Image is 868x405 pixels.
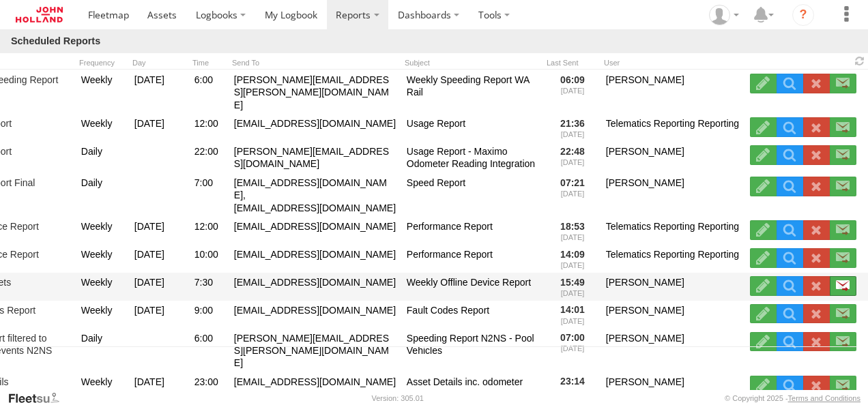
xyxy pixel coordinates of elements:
label: Edit Scheduled Report [750,376,777,395]
div: 12:00 [192,116,227,141]
label: Edit Scheduled Report [750,332,777,351]
label: Delete Scheduled Report [803,117,830,136]
div: 06:09 [DATE] [547,72,598,112]
h1: Scheduled Reports [11,35,100,48]
span: Frequency [79,58,127,67]
div: Weekly Offline Device Report [405,274,541,299]
div: 14:01 [DATE] [547,302,598,327]
div: 23:00 [192,374,227,402]
div: [PERSON_NAME][EMAIL_ADDRESS][DOMAIN_NAME] [232,143,399,172]
div: [DATE] [132,219,187,244]
div: 7:00 [192,175,227,215]
div: Telematics Reporting Reporting [604,116,742,141]
label: Send Now [830,376,856,395]
div: 23:14 [DATE] [547,374,598,402]
div: Weekly [79,246,127,271]
label: Edit Scheduled Report [750,276,777,295]
div: [DATE] [132,72,187,112]
div: 9:00 [192,302,227,327]
div: Adam Dippie [704,5,744,25]
label: Delete Scheduled Report [803,74,830,93]
label: Send Now [830,276,856,295]
div: Weekly [79,116,127,141]
a: Return to Dashboard [3,3,75,26]
div: Performance Report [405,246,541,271]
a: Terms and Conditions [788,394,860,402]
div: [DATE] [132,116,187,141]
span: Send To [232,58,399,67]
label: Delete Scheduled Report [803,376,830,395]
div: [EMAIL_ADDRESS][DOMAIN_NAME] [232,274,399,299]
div: [PERSON_NAME] [604,374,742,402]
div: Usage Report [405,116,541,141]
div: Speed Report [405,175,541,215]
a: View Scheduled Report [777,117,803,136]
img: jhg-logo.svg [16,7,63,22]
div: [PERSON_NAME] [604,330,742,371]
a: View Scheduled Report [777,145,803,164]
div: [EMAIL_ADDRESS][DOMAIN_NAME] [232,302,399,327]
div: [EMAIL_ADDRESS][DOMAIN_NAME] [232,219,399,244]
div: Performance Report [405,219,541,244]
label: Send Now [830,117,856,136]
div: [EMAIL_ADDRESS][DOMAIN_NAME] [232,116,399,141]
span: User [604,58,734,67]
div: Telematics Reporting Reporting [604,219,742,244]
label: Send Now [830,248,856,267]
label: Delete Scheduled Report [803,177,830,196]
div: [EMAIL_ADDRESS][DOMAIN_NAME] [232,374,399,402]
div: 12:00 [192,219,227,244]
a: View Scheduled Report [777,276,803,295]
label: Delete Scheduled Report [803,304,830,323]
div: [PERSON_NAME] [604,302,742,327]
div: Daily [79,330,127,371]
label: Edit Scheduled Report [750,145,777,164]
div: © Copyright 2025 - [725,394,860,402]
div: Telematics Reporting Reporting [604,246,742,271]
label: Send Now [830,177,856,196]
div: 07:21 [DATE] [547,175,598,215]
div: 6:00 [192,330,227,371]
div: Weekly [79,374,127,402]
label: Edit Scheduled Report [750,220,777,239]
div: 22:48 [DATE] [547,143,598,172]
label: Delete Scheduled Report [803,145,830,164]
span: Last Sent [547,58,598,67]
label: Send Now [830,74,856,93]
div: Fault Codes Report [405,302,541,327]
i: ? [792,4,814,26]
div: [PERSON_NAME] [604,72,742,112]
div: Speeding Report N2NS - Pool Vehicles [405,330,541,371]
label: Delete Scheduled Report [803,248,830,267]
div: [PERSON_NAME][EMAIL_ADDRESS][PERSON_NAME][DOMAIN_NAME] [232,330,399,371]
div: 10:00 [192,246,227,271]
div: Weekly [79,274,127,299]
div: [DATE] [132,302,187,327]
label: Send Now [830,145,856,164]
label: Send Now [830,220,856,239]
div: Daily [79,175,127,215]
a: View Scheduled Report [777,248,803,267]
div: 6:00 [192,72,227,112]
div: Weekly [79,219,127,244]
label: Edit Scheduled Report [750,177,777,196]
span: Subject [405,58,541,67]
span: Time [192,58,227,67]
a: View Scheduled Report [777,304,803,323]
label: Send Now [830,332,856,351]
div: 7:30 [192,274,227,299]
div: [DATE] [132,374,187,402]
div: [PERSON_NAME] [604,274,742,299]
div: Version: 305.01 [372,394,424,402]
label: Delete Scheduled Report [803,276,830,295]
div: [EMAIL_ADDRESS][DOMAIN_NAME], [EMAIL_ADDRESS][DOMAIN_NAME] [232,175,399,215]
div: Weekly [79,72,127,112]
a: View Scheduled Report [777,376,803,395]
a: View Scheduled Report [777,177,803,196]
div: 22:00 [192,143,227,172]
div: Usage Report - Maximo Odometer Reading Integration [405,143,541,172]
div: 14:09 [DATE] [547,246,598,271]
a: Visit our Website [8,391,70,405]
div: [PERSON_NAME] [604,143,742,172]
div: Weekly [79,302,127,327]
